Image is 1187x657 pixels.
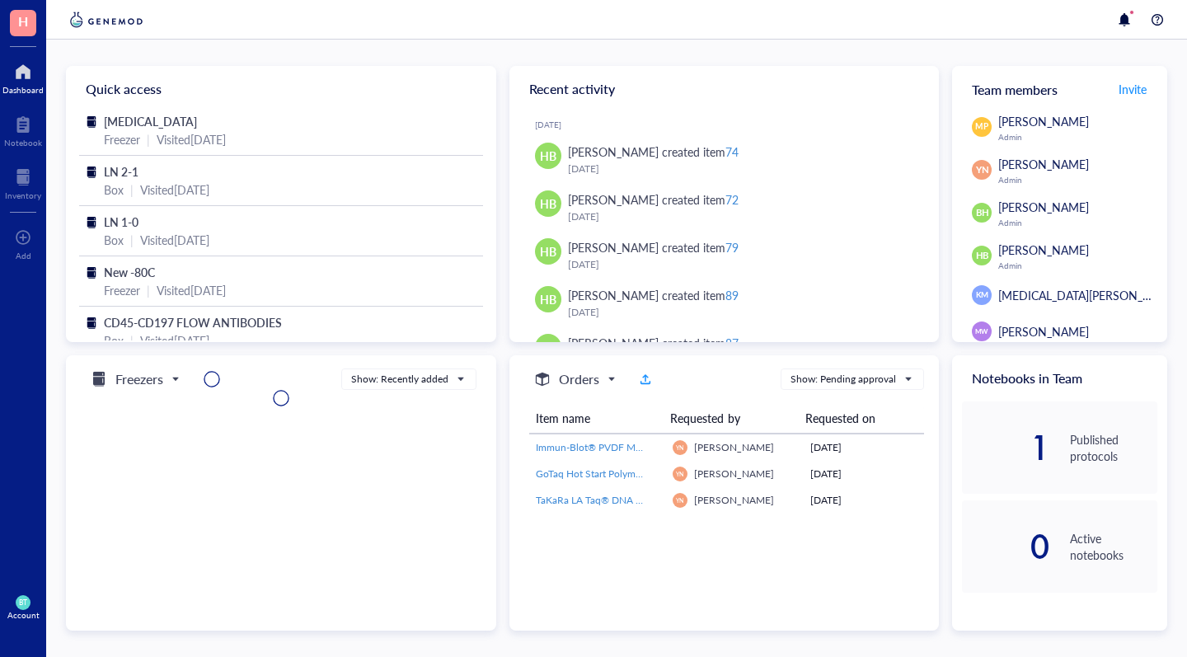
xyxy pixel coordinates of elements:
a: Immun-Blot® PVDF Membrane, Roll, 26 cm x 3.3 m, 1620177 [536,440,660,455]
span: [MEDICAL_DATA] [104,113,197,129]
div: 1 [962,434,1049,461]
div: [DATE] [568,256,913,273]
div: 79 [725,239,739,256]
span: YN [676,496,684,504]
div: Show: Recently added [351,372,448,387]
span: [PERSON_NAME] [694,493,774,507]
div: Box [104,231,124,249]
div: Published protocols [1070,431,1157,464]
div: [DATE] [810,493,917,508]
div: Notebooks in Team [952,355,1167,401]
span: [PERSON_NAME] [998,113,1089,129]
span: LN 2-1 [104,163,138,180]
div: 72 [725,191,739,208]
div: Visited [DATE] [140,181,209,199]
span: Invite [1119,81,1147,97]
span: [MEDICAL_DATA][PERSON_NAME] [998,287,1180,303]
span: [PERSON_NAME] [998,199,1089,215]
div: [DATE] [568,209,913,225]
div: Inventory [5,190,41,200]
div: Dashboard [2,85,44,95]
h5: Orders [559,369,599,389]
div: [DATE] [810,440,917,455]
span: MW [975,326,988,336]
div: 0 [962,533,1049,560]
div: 74 [725,143,739,160]
span: [PERSON_NAME] [998,323,1089,340]
a: HB[PERSON_NAME] created item89[DATE] [523,279,927,327]
h5: Freezers [115,369,163,389]
div: Account [7,610,40,620]
div: Visited [DATE] [140,231,209,249]
div: Add [16,251,31,260]
span: Immun-Blot® PVDF Membrane, Roll, 26 cm x 3.3 m, 1620177 [536,440,808,454]
div: [DATE] [568,161,913,177]
a: HB[PERSON_NAME] created item79[DATE] [523,232,927,279]
div: Recent activity [509,66,940,112]
a: TaKaRa LA Taq® DNA Polymerase (Mg2+ plus buffer) - 250 Units [536,493,660,508]
div: 89 [725,287,739,303]
span: [PERSON_NAME] [694,467,774,481]
div: [PERSON_NAME] created item [568,238,739,256]
div: Admin [998,175,1157,185]
div: Admin [998,260,1157,270]
div: | [130,231,134,249]
th: Requested on [799,403,917,434]
div: Team members [952,66,1167,112]
div: Visited [DATE] [157,130,226,148]
div: [DATE] [568,304,913,321]
th: Item name [529,403,664,434]
span: CD45-CD197 FLOW ANTIBODIES [104,314,282,331]
div: Box [104,331,124,350]
div: [PERSON_NAME] created item [568,190,739,209]
div: Quick access [66,66,496,112]
div: Freezer [104,281,140,299]
a: Notebook [4,111,42,148]
div: Admin [998,132,1157,142]
div: Freezer [104,130,140,148]
div: [PERSON_NAME] created item [568,286,739,304]
span: HB [540,147,556,165]
div: | [130,181,134,199]
span: HB [975,249,988,263]
span: HB [540,195,556,213]
span: YN [676,443,684,451]
div: Notebook [4,138,42,148]
div: | [147,281,150,299]
div: Visited [DATE] [140,331,209,350]
div: Show: Pending approval [791,372,896,387]
th: Requested by [664,403,799,434]
span: MP [976,120,988,133]
div: | [130,331,134,350]
div: [DATE] [535,120,927,129]
span: GoTaq Hot Start Polymerase [536,467,658,481]
span: BT [19,598,27,607]
span: New -80C [104,264,155,280]
span: LN 1-0 [104,214,138,230]
span: HB [540,290,556,308]
img: genemod-logo [66,10,147,30]
span: TaKaRa LA Taq® DNA Polymerase (Mg2+ plus buffer) - 250 Units [536,493,819,507]
span: YN [975,163,988,177]
span: HB [540,242,556,260]
a: HB[PERSON_NAME] created item72[DATE] [523,184,927,232]
button: Invite [1118,76,1147,102]
div: Visited [DATE] [157,281,226,299]
span: [PERSON_NAME] [998,242,1089,258]
div: Box [104,181,124,199]
div: Admin [998,218,1157,228]
span: YN [676,470,684,477]
span: [PERSON_NAME] [998,156,1089,172]
a: GoTaq Hot Start Polymerase [536,467,660,481]
span: KM [976,289,988,301]
div: Active notebooks [1070,530,1157,563]
span: [PERSON_NAME] [694,440,774,454]
div: [PERSON_NAME] created item [568,143,739,161]
div: | [147,130,150,148]
a: HB[PERSON_NAME] created item74[DATE] [523,136,927,184]
a: Inventory [5,164,41,200]
span: H [18,11,28,31]
span: BH [975,206,988,220]
div: [DATE] [810,467,917,481]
